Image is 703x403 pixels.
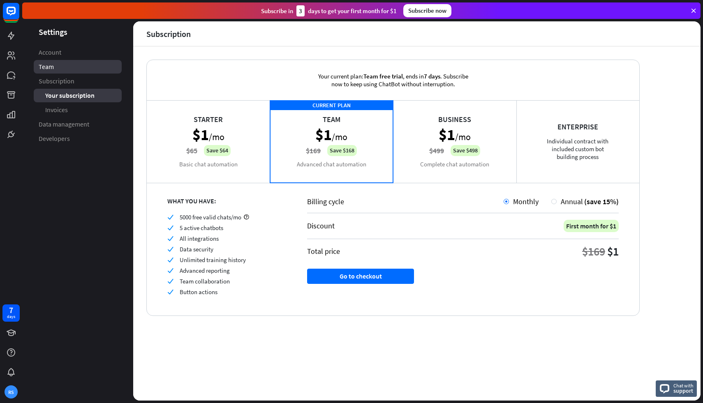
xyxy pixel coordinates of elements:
[513,197,539,206] span: Monthly
[673,382,694,389] span: Chat with
[607,244,619,259] div: $1
[34,46,122,59] a: Account
[180,277,230,285] span: Team collaboration
[34,74,122,88] a: Subscription
[45,106,68,114] span: Invoices
[34,103,122,117] a: Invoices
[39,77,74,85] span: Subscription
[296,5,305,16] div: 3
[180,256,246,264] span: Unlimited training history
[2,304,20,322] a: 7 days
[307,197,504,206] div: Billing cycle
[167,289,173,295] i: check
[673,387,694,394] span: support
[22,26,133,37] header: Settings
[146,29,191,39] div: Subscription
[7,3,31,28] button: Open LiveChat chat widget
[305,60,481,100] div: Your current plan: , ends in . Subscribe now to keep using ChatBot without interruption.
[34,132,122,145] a: Developers
[424,72,440,80] span: 7 days
[167,225,173,231] i: check
[363,72,403,80] span: Team free trial
[34,117,122,131] a: Data management
[167,278,173,284] i: check
[180,235,219,242] span: All integrations
[261,5,397,16] div: Subscribe in days to get your first month for $1
[180,288,217,296] span: Button actions
[584,197,619,206] span: (save 15%)
[180,245,213,253] span: Data security
[561,197,583,206] span: Annual
[39,48,61,57] span: Account
[307,269,414,284] button: Go to checkout
[167,257,173,263] i: check
[39,134,70,143] span: Developers
[582,244,605,259] div: $169
[45,91,95,100] span: Your subscription
[167,197,287,205] div: WHAT YOU HAVE:
[167,246,173,252] i: check
[39,62,54,71] span: Team
[9,306,13,314] div: 7
[307,246,340,256] div: Total price
[39,120,89,129] span: Data management
[307,221,335,230] div: Discount
[7,314,15,320] div: days
[34,60,122,74] a: Team
[180,224,223,232] span: 5 active chatbots
[180,213,241,221] span: 5000 free valid chats/mo
[403,4,451,17] div: Subscribe now
[564,220,619,232] div: First month for $1
[167,214,173,220] i: check
[167,235,173,242] i: check
[5,385,18,398] div: RS
[167,267,173,274] i: check
[180,267,230,274] span: Advanced reporting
